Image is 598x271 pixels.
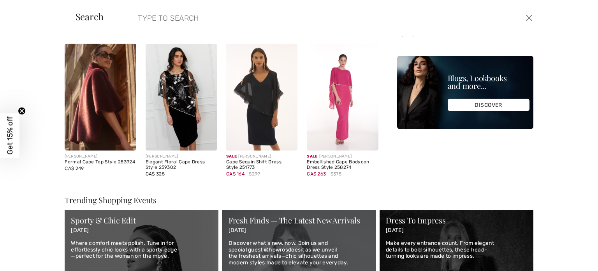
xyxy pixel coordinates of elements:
input: TYPE TO SEARCH [132,6,426,30]
span: Help [18,5,33,12]
div: Sporty & Chic Edit [71,216,212,224]
div: [PERSON_NAME] [65,154,136,159]
img: Formal Cape Top Style 253924. Black [65,44,136,151]
p: Where comfort meets polish. Tune in for effortlessly chic looks with a sporty edge—perfect for th... [71,240,212,260]
p: [DATE] [71,227,212,234]
button: Close teaser [18,107,26,115]
span: CA$ 325 [146,171,165,177]
img: Blogs, Lookbooks and more... [397,56,533,129]
p: [DATE] [229,227,369,234]
span: CA$ 263 [307,171,326,177]
span: Search [76,12,104,21]
div: DISCOVER [448,99,529,111]
div: Cape Sequin Shift Dress Style 251773 [226,159,297,170]
img: Elegant Floral Cape Dress Style 259302. Black/Multi [146,44,217,151]
div: [PERSON_NAME] [226,154,297,159]
span: CA$ 164 [226,171,244,177]
div: Elegant Floral Cape Dress Style 259302 [146,159,217,170]
div: Dress To Impress [386,216,527,224]
div: [PERSON_NAME] [146,154,217,159]
div: [PERSON_NAME] [307,154,378,159]
span: CA$ 249 [65,166,84,171]
button: Close [523,12,535,24]
p: Discover what’s new, now. Join us and special guest @howrosdoesit as we unveil the freshest arriv... [229,240,369,266]
span: Sale [307,154,317,159]
div: Fresh Finds — The Latest New Arrivals [229,216,369,224]
div: Formal Cape Top Style 253924 [65,159,136,165]
span: $299 [249,170,260,177]
img: Embellished Cape Bodycon Dress Style 258274. Fuchsia [307,44,378,151]
p: Make every entrance count. From elegant details to bold silhouettes, these head-turning looks are... [386,240,527,260]
span: Sale [226,154,237,159]
span: Get 15% off [5,117,14,155]
div: Trending Shopping Events [65,196,533,204]
div: Embellished Cape Bodycon Dress Style 258274 [307,159,378,170]
p: [DATE] [386,227,527,234]
div: Blogs, Lookbooks and more... [448,74,529,90]
span: $375 [331,170,341,177]
img: Cape Sequin Shift Dress Style 251773. Black [226,44,297,151]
